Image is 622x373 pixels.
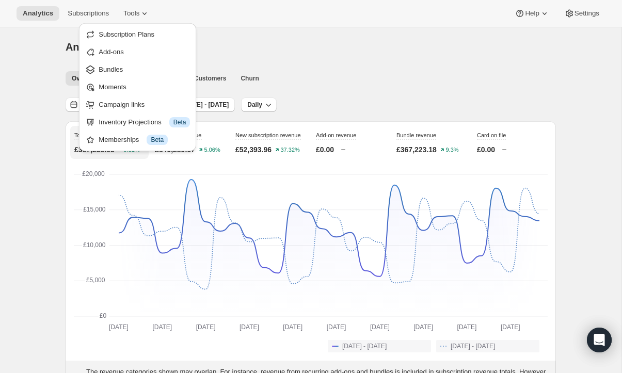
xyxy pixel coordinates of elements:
[82,132,193,148] button: Memberships
[501,323,520,331] text: [DATE]
[86,277,105,284] text: £5,000
[396,144,437,155] p: £367,223.18
[68,9,109,18] span: Subscriptions
[370,323,390,331] text: [DATE]
[82,114,193,131] button: Inventory Projections
[17,6,59,21] button: Analytics
[82,170,105,177] text: £20,000
[117,6,156,21] button: Tools
[575,9,599,18] span: Settings
[240,323,259,331] text: [DATE]
[316,144,334,155] p: £0.00
[235,132,301,138] span: New subscription revenue
[241,74,259,83] span: Churn
[445,147,458,153] text: 9.3%
[342,342,387,350] span: [DATE] - [DATE]
[525,9,539,18] span: Help
[281,147,300,153] text: 37.32%
[99,101,145,108] span: Campaign links
[99,117,190,127] div: Inventory Projections
[23,9,53,18] span: Analytics
[123,9,139,18] span: Tools
[155,132,202,138] span: Recurring revenue
[173,118,186,126] span: Beta
[196,323,216,331] text: [DATE]
[74,132,108,138] span: Total revenue
[451,342,495,350] span: [DATE] - [DATE]
[99,30,154,38] span: Subscription Plans
[457,323,477,331] text: [DATE]
[82,79,193,95] button: Moments
[587,328,612,352] div: Open Intercom Messenger
[413,323,433,331] text: [DATE]
[316,132,356,138] span: Add-on revenue
[328,340,431,352] button: [DATE] - [DATE]
[152,323,172,331] text: [DATE]
[83,206,106,213] text: £15,000
[82,44,193,60] button: Add-ons
[204,147,220,153] text: 5.06%
[194,74,227,83] span: Customers
[109,323,129,331] text: [DATE]
[235,144,272,155] p: £52,393.96
[283,323,302,331] text: [DATE]
[508,6,555,21] button: Help
[327,323,346,331] text: [DATE]
[99,83,126,91] span: Moments
[82,96,193,113] button: Campaign links
[477,144,495,155] p: £0.00
[99,48,123,56] span: Add-ons
[82,61,193,78] button: Bundles
[72,74,99,83] span: Overview
[396,132,436,138] span: Bundle revenue
[151,136,164,144] span: Beta
[247,101,262,109] span: Daily
[83,241,106,249] text: £10,000
[477,132,506,138] span: Card on file
[100,312,107,319] text: £0
[74,144,115,155] p: £367,235.05
[241,98,277,112] button: Daily
[436,340,539,352] button: [DATE] - [DATE]
[99,135,190,145] div: Memberships
[66,41,110,53] span: Analytics
[82,26,193,43] button: Subscription Plans
[558,6,605,21] button: Settings
[66,98,123,112] button: Last 30 days
[99,66,123,73] span: Bundles
[61,6,115,21] button: Subscriptions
